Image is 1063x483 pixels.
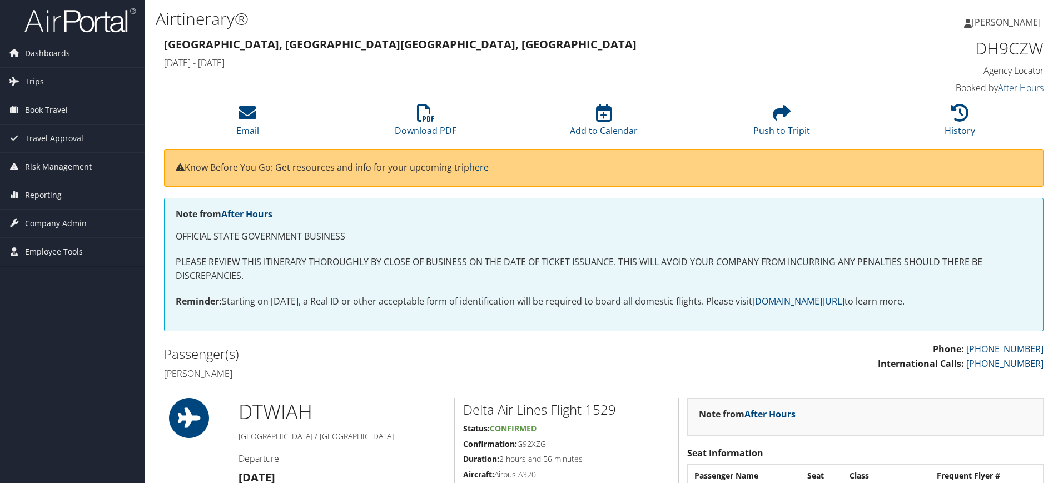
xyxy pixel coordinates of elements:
[964,6,1052,39] a: [PERSON_NAME]
[176,161,1032,175] p: Know Before You Go: Get resources and info for your upcoming trip
[972,16,1041,28] span: [PERSON_NAME]
[176,230,1032,244] p: OFFICIAL STATE GOVERNMENT BUSINESS
[463,454,499,464] strong: Duration:
[836,64,1044,77] h4: Agency Locator
[463,439,517,449] strong: Confirmation:
[156,7,753,31] h1: Airtinerary®
[966,357,1044,370] a: [PHONE_NUMBER]
[945,110,975,137] a: History
[25,125,83,152] span: Travel Approval
[239,452,446,465] h4: Departure
[239,431,446,442] h5: [GEOGRAPHIC_DATA] / [GEOGRAPHIC_DATA]
[25,153,92,181] span: Risk Management
[25,210,87,237] span: Company Admin
[164,57,819,69] h4: [DATE] - [DATE]
[176,295,222,307] strong: Reminder:
[25,68,44,96] span: Trips
[463,469,494,480] strong: Aircraft:
[966,343,1044,355] a: [PHONE_NUMBER]
[25,181,62,209] span: Reporting
[469,161,489,173] a: here
[836,82,1044,94] h4: Booked by
[752,295,845,307] a: [DOMAIN_NAME][URL]
[744,408,796,420] a: After Hours
[570,110,638,137] a: Add to Calendar
[933,343,964,355] strong: Phone:
[25,39,70,67] span: Dashboards
[25,96,68,124] span: Book Travel
[176,295,1032,309] p: Starting on [DATE], a Real ID or other acceptable form of identification will be required to boar...
[25,238,83,266] span: Employee Tools
[164,37,637,52] strong: [GEOGRAPHIC_DATA], [GEOGRAPHIC_DATA] [GEOGRAPHIC_DATA], [GEOGRAPHIC_DATA]
[878,357,964,370] strong: International Calls:
[176,255,1032,283] p: PLEASE REVIEW THIS ITINERARY THOROUGHLY BY CLOSE OF BUSINESS ON THE DATE OF TICKET ISSUANCE. THIS...
[753,110,810,137] a: Push to Tripit
[490,423,537,434] span: Confirmed
[236,110,259,137] a: Email
[239,398,446,426] h1: DTW IAH
[699,408,796,420] strong: Note from
[687,447,763,459] strong: Seat Information
[176,208,272,220] strong: Note from
[463,454,670,465] h5: 2 hours and 56 minutes
[463,423,490,434] strong: Status:
[998,82,1044,94] a: After Hours
[836,37,1044,60] h1: DH9CZW
[164,345,595,364] h2: Passenger(s)
[24,7,136,33] img: airportal-logo.png
[463,469,670,480] h5: Airbus A320
[463,400,670,419] h2: Delta Air Lines Flight 1529
[221,208,272,220] a: After Hours
[463,439,670,450] h5: G92XZG
[164,367,595,380] h4: [PERSON_NAME]
[395,110,456,137] a: Download PDF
